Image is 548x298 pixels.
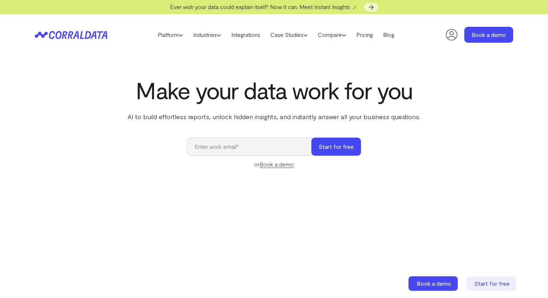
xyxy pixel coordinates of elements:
button: Start for free [311,138,361,156]
a: Pricing [351,29,378,40]
span: Book a demo [417,280,451,287]
h1: Make your data work for you [126,77,422,103]
p: AI to build effortless reports, unlock hidden insights, and instantly answer all your business qu... [126,112,422,121]
a: Book a demo [408,276,459,291]
span: Ever wish your data could explain itself? Now it can. Meet Instant Insights 🪄 [170,3,359,10]
a: Book a demo [260,161,294,168]
span: Start for free [474,280,510,287]
a: Compare [313,29,351,40]
a: Platform [153,29,188,40]
a: Blog [378,29,399,40]
a: Industries [188,29,226,40]
a: Case Studies [265,29,313,40]
div: or [187,160,361,169]
input: Enter work email* [187,138,319,156]
a: Book a demo [464,27,513,43]
a: Start for free [466,276,517,291]
a: Integrations [226,29,265,40]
